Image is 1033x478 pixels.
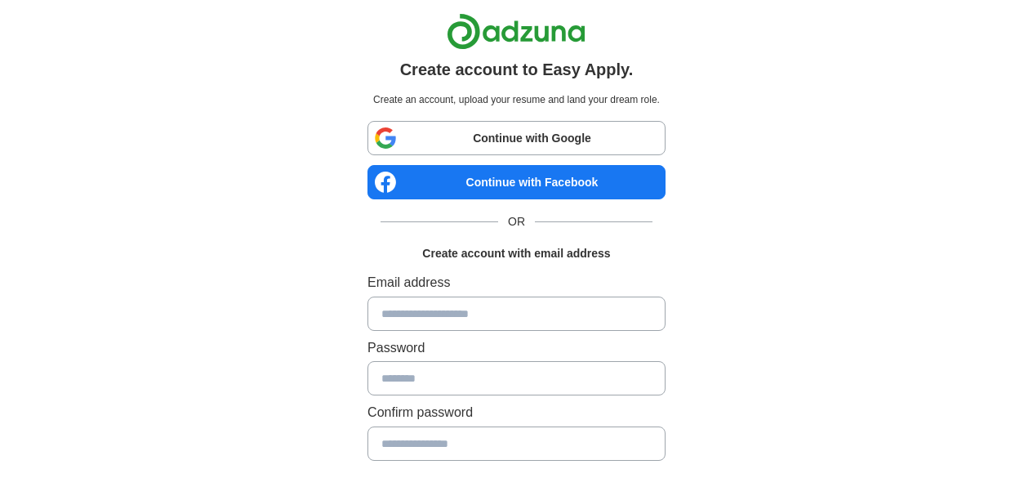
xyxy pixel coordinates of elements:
[367,121,666,155] a: Continue with Google
[447,13,586,50] img: Adzuna logo
[367,165,666,199] a: Continue with Facebook
[422,244,610,262] h1: Create account with email address
[371,92,662,108] p: Create an account, upload your resume and land your dream role.
[367,272,666,293] label: Email address
[400,56,634,83] h1: Create account to Easy Apply.
[367,337,666,359] label: Password
[367,402,666,423] label: Confirm password
[498,212,535,230] span: OR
